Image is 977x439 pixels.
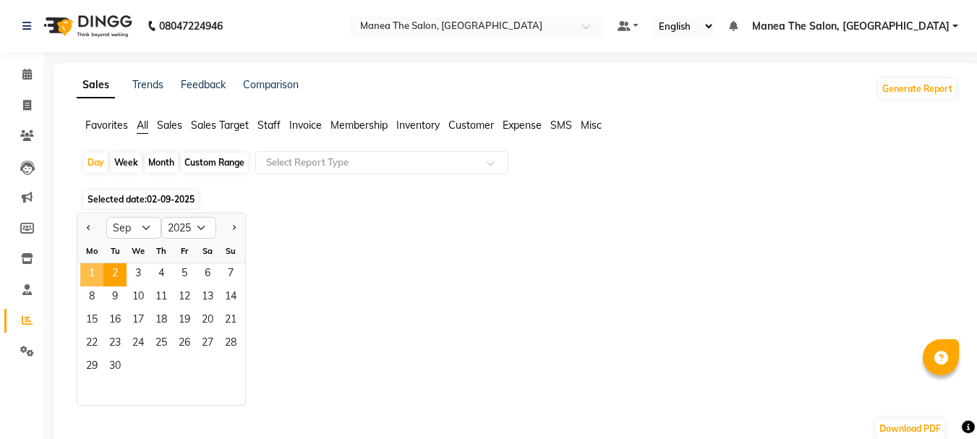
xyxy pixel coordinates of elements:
[196,263,219,286] div: Saturday, September 6, 2025
[243,78,299,91] a: Comparison
[219,286,242,310] div: Sunday, September 14, 2025
[147,194,195,205] span: 02-09-2025
[103,310,127,333] div: Tuesday, September 16, 2025
[80,286,103,310] div: Monday, September 8, 2025
[876,419,944,439] button: Download PDF
[103,286,127,310] span: 9
[196,310,219,333] div: Saturday, September 20, 2025
[150,310,173,333] div: Thursday, September 18, 2025
[127,286,150,310] span: 10
[103,263,127,286] span: 2
[77,72,115,98] a: Sales
[181,78,226,91] a: Feedback
[150,286,173,310] span: 11
[80,263,103,286] span: 1
[330,119,388,132] span: Membership
[103,310,127,333] span: 16
[127,239,150,263] div: We
[219,310,242,333] div: Sunday, September 21, 2025
[219,239,242,263] div: Su
[150,286,173,310] div: Thursday, September 11, 2025
[84,190,198,208] span: Selected date:
[752,19,950,34] span: Manea The Salon, [GEOGRAPHIC_DATA]
[80,310,103,333] div: Monday, September 15, 2025
[219,333,242,356] div: Sunday, September 28, 2025
[150,263,173,286] span: 4
[37,6,136,46] img: logo
[173,239,196,263] div: Fr
[396,119,440,132] span: Inventory
[83,216,95,239] button: Previous month
[80,356,103,379] div: Monday, September 29, 2025
[173,333,196,356] div: Friday, September 26, 2025
[127,310,150,333] div: Wednesday, September 17, 2025
[150,239,173,263] div: Th
[173,310,196,333] span: 19
[137,119,148,132] span: All
[127,333,150,356] span: 24
[196,286,219,310] div: Saturday, September 13, 2025
[159,6,223,46] b: 08047224946
[289,119,322,132] span: Invoice
[196,310,219,333] span: 20
[173,263,196,286] div: Friday, September 5, 2025
[80,286,103,310] span: 8
[196,286,219,310] span: 13
[181,153,248,173] div: Custom Range
[150,333,173,356] div: Thursday, September 25, 2025
[80,310,103,333] span: 15
[219,333,242,356] span: 28
[111,153,142,173] div: Week
[448,119,494,132] span: Customer
[103,286,127,310] div: Tuesday, September 9, 2025
[173,310,196,333] div: Friday, September 19, 2025
[132,78,163,91] a: Trends
[80,333,103,356] div: Monday, September 22, 2025
[80,263,103,286] div: Monday, September 1, 2025
[196,239,219,263] div: Sa
[257,119,281,132] span: Staff
[127,333,150,356] div: Wednesday, September 24, 2025
[106,217,161,239] select: Select month
[145,153,178,173] div: Month
[196,333,219,356] div: Saturday, September 27, 2025
[219,310,242,333] span: 21
[150,263,173,286] div: Thursday, September 4, 2025
[157,119,182,132] span: Sales
[103,263,127,286] div: Tuesday, September 2, 2025
[219,263,242,286] div: Sunday, September 7, 2025
[219,263,242,286] span: 7
[85,119,128,132] span: Favorites
[191,119,249,132] span: Sales Target
[581,119,602,132] span: Misc
[103,333,127,356] span: 23
[173,286,196,310] span: 12
[103,333,127,356] div: Tuesday, September 23, 2025
[173,263,196,286] span: 5
[127,286,150,310] div: Wednesday, September 10, 2025
[196,263,219,286] span: 6
[219,286,242,310] span: 14
[228,216,239,239] button: Next month
[103,356,127,379] span: 30
[150,310,173,333] span: 18
[80,356,103,379] span: 29
[127,263,150,286] span: 3
[84,153,108,173] div: Day
[173,333,196,356] span: 26
[550,119,572,132] span: SMS
[80,333,103,356] span: 22
[196,333,219,356] span: 27
[150,333,173,356] span: 25
[103,356,127,379] div: Tuesday, September 30, 2025
[127,310,150,333] span: 17
[173,286,196,310] div: Friday, September 12, 2025
[503,119,542,132] span: Expense
[161,217,216,239] select: Select year
[127,263,150,286] div: Wednesday, September 3, 2025
[80,239,103,263] div: Mo
[103,239,127,263] div: Tu
[879,79,956,99] button: Generate Report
